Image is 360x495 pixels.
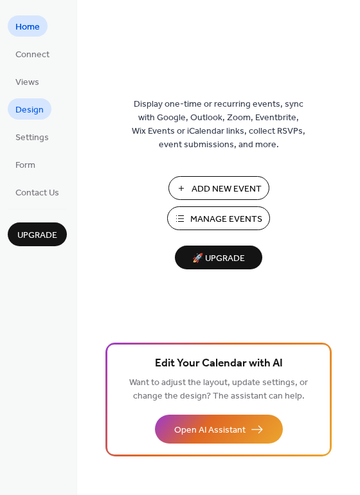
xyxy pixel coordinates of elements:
a: Connect [8,43,57,64]
button: Manage Events [167,206,270,230]
span: Form [15,159,35,172]
button: 🚀 Upgrade [175,246,262,269]
span: Design [15,104,44,117]
span: Want to adjust the layout, update settings, or change the design? The assistant can help. [129,374,308,405]
a: Views [8,71,47,92]
span: Open AI Assistant [174,424,246,437]
a: Home [8,15,48,37]
a: Form [8,154,43,175]
a: Settings [8,126,57,147]
button: Upgrade [8,222,67,246]
span: Connect [15,48,50,62]
span: 🚀 Upgrade [183,250,255,267]
span: Manage Events [190,213,262,226]
span: Home [15,21,40,34]
span: Upgrade [17,229,57,242]
a: Design [8,98,51,120]
span: Add New Event [192,183,262,196]
button: Add New Event [168,176,269,200]
span: Views [15,76,39,89]
button: Open AI Assistant [155,415,283,444]
span: Edit Your Calendar with AI [155,355,283,373]
span: Contact Us [15,186,59,200]
span: Settings [15,131,49,145]
a: Contact Us [8,181,67,203]
span: Display one-time or recurring events, sync with Google, Outlook, Zoom, Eventbrite, Wix Events or ... [132,98,305,152]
